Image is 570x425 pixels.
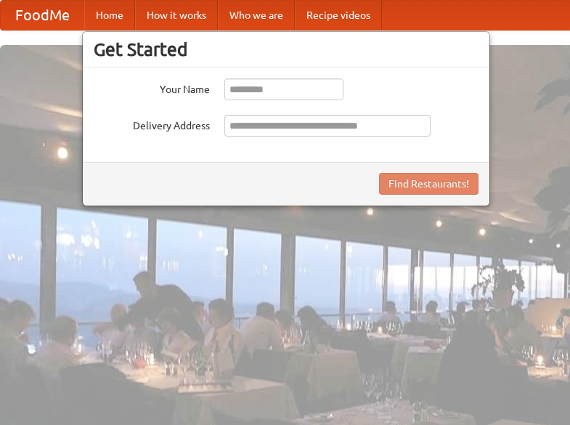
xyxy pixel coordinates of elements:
[94,115,210,133] label: Delivery Address
[218,1,295,30] a: Who we are
[94,78,210,97] label: Your Name
[379,173,479,195] button: Find Restaurants!
[1,1,84,30] a: FoodMe
[295,1,382,30] a: Recipe videos
[84,1,135,30] a: Home
[135,1,218,30] a: How it works
[94,39,479,60] h3: Get Started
